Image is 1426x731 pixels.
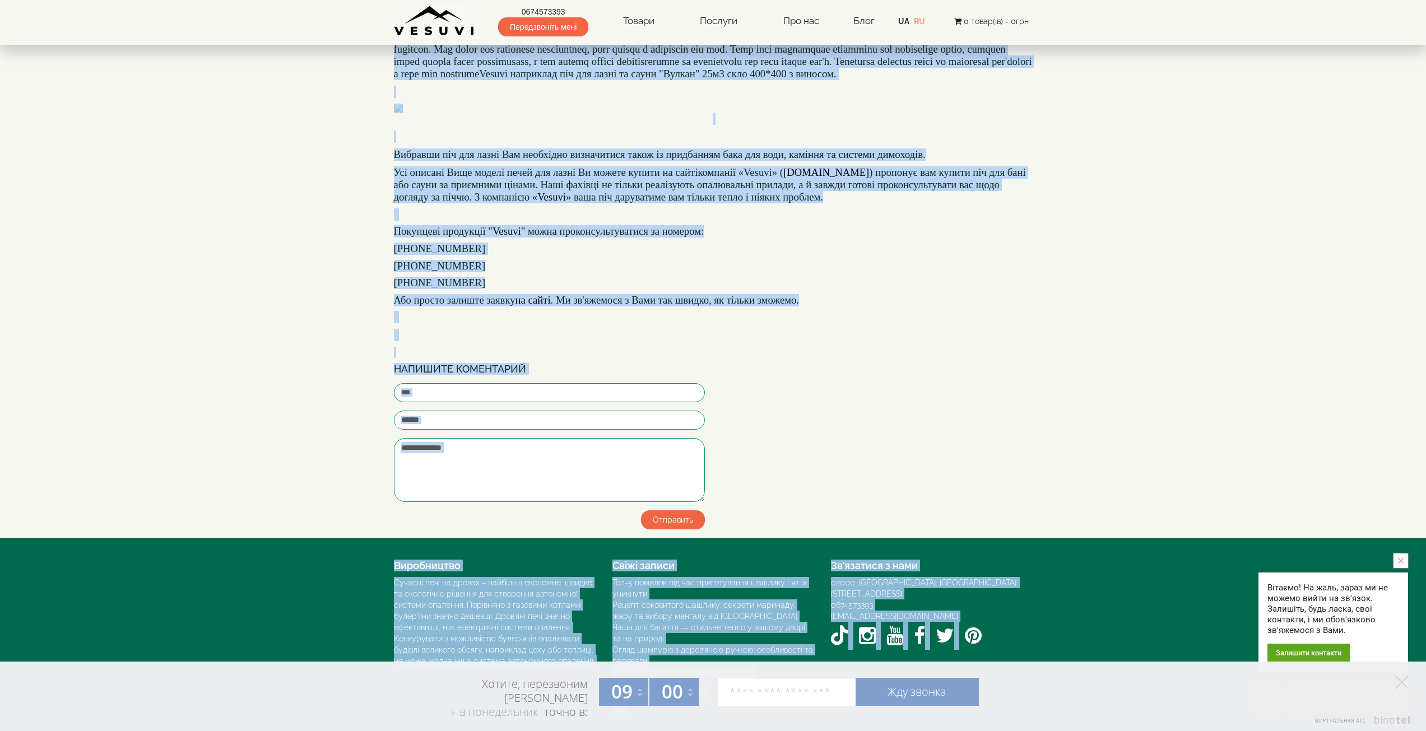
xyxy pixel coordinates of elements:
div: Вітаємо! На жаль, зараз ми не можемо вийти на зв'язок. Залишіть, будь ласка, свої контакти, і ми ... [1267,583,1399,636]
span: Виртуальная АТС [1315,717,1367,724]
a: Блог [853,15,875,26]
span: [PHONE_NUMBER] [394,260,486,272]
a: Facebook VESUVI [914,622,925,650]
img: Завод VESUVI [394,6,475,36]
a: Pinterest VESUVI [965,622,982,650]
span: в понедельник [459,704,538,719]
img: VULKAN_All_700x700-500x500.webp [394,104,674,113]
span: [PHONE_NUMBER] [394,243,486,254]
a: Twitter / X VESUVI [936,622,954,650]
h4: Зв’язатися з нами [831,560,1033,571]
a: Vesuvi [537,191,566,203]
div: Залишити контакти [1267,644,1350,662]
a: Рецепт соковитого шашлику: секрети маринаду, жару та вибору мангалу від [GEOGRAPHIC_DATA] [612,600,797,621]
a: Топ-5 помилок під час приготування шашлику і як їх уникнути [612,578,807,598]
span: ua [898,17,909,26]
span: Покупцеві продукції " " можна проконсультуватися за номером: [394,225,704,237]
span: Vesuvi [479,68,508,80]
div: 02000, [GEOGRAPHIC_DATA], [GEOGRAPHIC_DATA]. [STREET_ADDRESS] [831,577,1033,599]
span: наприклад піч для лазні та сауни "Вулкан" 25м3 скло 400*400 з виносом. [510,68,837,80]
span: ) пропонує вам купити піч для бані або сауни за приємними цінами. Наші фахівці не тільки реалізую... [394,166,1026,203]
a: TikTok VESUVI [831,622,848,650]
a: Чаша для багаття — стильне тепло у вашому дворі та на природі [612,623,805,643]
a: YouTube VESUVI [886,622,903,650]
a: ru [914,17,925,26]
div: Сучасні печі на дровах – найбільш економне, швидке та екологічне рішення для створення автономної... [394,577,596,667]
a: Послуги [689,8,749,34]
a: 0674573393 [831,600,873,609]
a: на сайті [515,294,551,306]
h4: Виробництво [394,560,596,571]
span: 09 [611,679,633,704]
span: компанії «Vesuvi» ( [698,166,783,178]
button: close button [1393,553,1409,569]
a: Про нас [772,8,830,34]
h4: Свіжі записи [612,560,814,571]
a: [DOMAIN_NAME] [783,166,869,178]
span: 0 товар(ів) - 0грн [964,17,1029,26]
span: Або просто залиште заявку [394,294,515,306]
button: 0 товар(ів) - 0грн [951,15,1032,27]
span: [PHONE_NUMBER] [394,277,486,288]
button: Отправить [641,510,705,529]
a: 0674573393 [498,6,588,17]
span: 00 [662,679,683,704]
a: Огляд шампурів з дерев’яною ручкою: особливості та переваги [612,645,813,665]
span: Усі описані Вище моделі печей для лазні Ви можете купити на сайті [394,166,698,178]
div: Хотите, перезвоним [PERSON_NAME] точно в: [439,677,588,720]
a: Виртуальная АТС [1308,716,1412,731]
a: Vesuvi [493,225,521,237]
a: [EMAIL_ADDRESS][DOMAIN_NAME] [831,612,958,621]
span: Вибравши піч для лазні Вам необхідно визначитися також із придбанням бака для води, каміння та си... [394,148,926,160]
span: Передзвоніть мені [498,17,588,36]
span: . Ми зв'яжемося з Вами так швидко, як тільки зможемо. [551,294,799,306]
a: Жду звонка [856,678,979,706]
h4: Напишите коментарий [394,364,705,375]
a: Товари [612,8,666,34]
a: Instagram VESUVI [859,622,876,650]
